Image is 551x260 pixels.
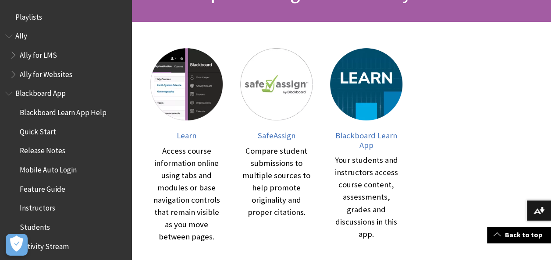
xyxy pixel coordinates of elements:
[15,86,66,98] span: Blackboard App
[20,48,57,60] span: Ally for LMS
[6,234,28,256] button: Open Preferences
[20,67,72,79] span: Ally for Websites
[487,227,551,243] a: Back to top
[20,124,56,136] span: Quick Start
[20,201,55,213] span: Instructors
[20,162,77,174] span: Mobile Auto Login
[257,130,295,141] span: SafeAssign
[150,48,223,120] img: Learn
[15,10,42,21] span: Playlists
[240,145,313,218] div: Compare student submissions to multiple sources to help promote originality and proper citations.
[177,130,196,141] span: Learn
[330,154,402,240] div: Your students and instructors access course content, assessments, grades and discussions in this ...
[20,105,106,117] span: Blackboard Learn App Help
[5,29,126,82] nav: Book outline for Anthology Ally Help
[20,220,50,232] span: Students
[330,48,402,120] img: Blackboard Learn App
[20,144,65,155] span: Release Notes
[150,48,223,243] a: Learn Learn Access course information online using tabs and modules or base navigation controls t...
[335,130,397,150] span: Blackboard Learn App
[5,10,126,25] nav: Book outline for Playlists
[15,29,27,41] span: Ally
[330,48,402,243] a: Blackboard Learn App Blackboard Learn App Your students and instructors access course content, as...
[150,145,223,243] div: Access course information online using tabs and modules or base navigation controls that remain v...
[20,182,65,193] span: Feature Guide
[240,48,313,243] a: SafeAssign SafeAssign Compare student submissions to multiple sources to help promote originality...
[20,239,69,251] span: Activity Stream
[240,48,313,120] img: SafeAssign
